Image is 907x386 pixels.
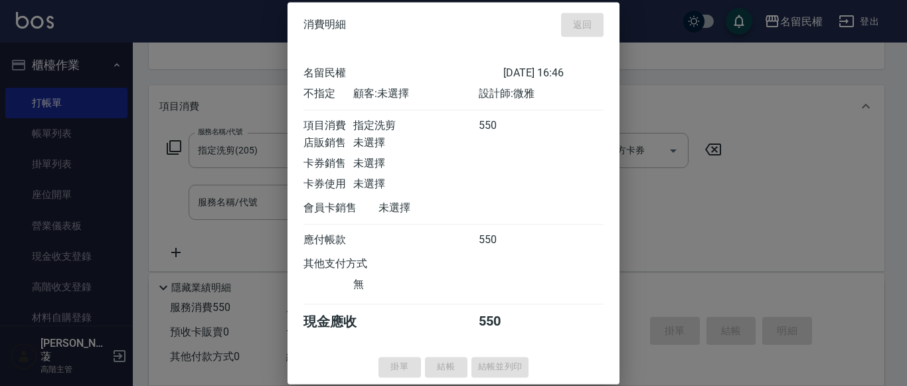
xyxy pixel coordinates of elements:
[303,177,353,191] div: 卡券使用
[353,136,478,150] div: 未選擇
[353,278,478,292] div: 無
[479,313,529,331] div: 550
[479,119,529,133] div: 550
[303,87,353,101] div: 不指定
[353,87,478,101] div: 顧客: 未選擇
[303,157,353,171] div: 卡券銷售
[303,201,378,215] div: 會員卡銷售
[353,119,478,133] div: 指定洗剪
[479,87,604,101] div: 設計師: 微雅
[303,119,353,133] div: 項目消費
[353,157,478,171] div: 未選擇
[303,313,378,331] div: 現金應收
[353,177,478,191] div: 未選擇
[479,233,529,247] div: 550
[303,257,404,271] div: 其他支付方式
[378,201,503,215] div: 未選擇
[303,233,353,247] div: 應付帳款
[303,136,353,150] div: 店販銷售
[303,18,346,31] span: 消費明細
[503,66,604,80] div: [DATE] 16:46
[303,66,503,80] div: 名留民權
